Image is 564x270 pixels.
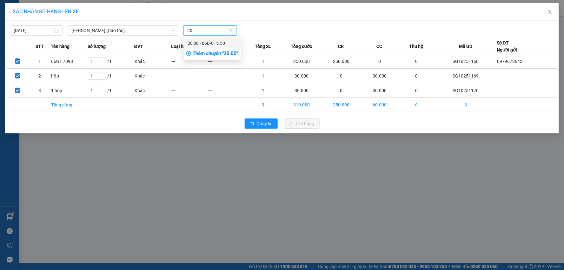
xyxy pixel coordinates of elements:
div: Số ĐT Người gửi [497,39,517,53]
li: Trung Nga [3,3,92,15]
td: --- [171,83,208,98]
td: 1 [245,83,282,98]
div: Thêm chuyến " 20:00 " [184,48,241,59]
td: 3 [245,98,282,112]
td: 30.000 [361,83,398,98]
td: 0 [322,83,361,98]
td: / 1 [88,54,134,69]
span: rollback [250,121,254,126]
td: 0 [398,69,435,83]
td: Tổng cộng [51,98,88,112]
li: VP [PERSON_NAME] [44,27,84,34]
span: Mã GD [459,43,472,50]
td: 1 [245,69,282,83]
td: 250.000 [282,54,321,69]
td: / 1 [88,69,134,83]
td: 2 [29,69,51,83]
td: Khác [134,54,171,69]
td: --- [208,83,245,98]
td: --- [208,54,245,69]
span: 0979678642 [497,59,522,64]
span: plus-circle [186,51,191,56]
td: 30.000 [282,69,321,83]
td: --- [208,69,245,83]
td: 30.000 [282,83,321,98]
td: 30.000 [361,69,398,83]
span: Quay lại [257,120,273,127]
button: rollbackQuay lại [245,118,278,129]
span: ĐVT [134,43,143,50]
td: SG10251170 [435,83,497,98]
td: --- [171,54,208,69]
span: Thu hộ [409,43,423,50]
input: 12/10/2025 [14,27,53,34]
td: 250.000 [322,98,361,112]
span: Tổng SL [255,43,271,50]
td: SG10251168 [435,54,497,69]
img: logo.jpg [3,3,25,25]
span: environment [44,35,48,40]
span: XÁC NHẬN SỐ HÀNG LÊN XE [13,9,79,15]
button: uploadLên hàng [284,118,320,129]
span: CR [338,43,344,50]
td: 1 hop [51,83,88,98]
div: 20:00 - 86B-015.50 [188,40,237,47]
span: Hồ Chí Minh - Phan Thiết (Cao tốc) [71,26,175,35]
td: Khác [134,69,171,83]
span: Tên hàng [51,43,70,50]
td: 0 [322,69,361,83]
span: Tổng cước [291,43,312,50]
td: 0 [361,54,398,69]
span: CC [377,43,382,50]
td: 66N1 7098 [51,54,88,69]
td: Khác [134,83,171,98]
td: 0 [398,54,435,69]
td: 250.000 [322,54,361,69]
button: Close [541,3,559,21]
span: Loại hàng [171,43,191,50]
span: down [171,29,175,32]
td: SG10251169 [435,69,497,83]
td: hộp [51,69,88,83]
span: close [547,9,553,14]
b: T1 [PERSON_NAME], P Phú Thuỷ [44,35,83,54]
td: 0 [398,98,435,112]
span: STT [36,43,44,50]
span: Số lượng [88,43,106,50]
td: 310.000 [282,98,321,112]
td: 1 [245,54,282,69]
td: 60.000 [361,98,398,112]
td: 3 [435,98,497,112]
td: --- [171,69,208,83]
td: / 1 [88,83,134,98]
li: VP Trạm [GEOGRAPHIC_DATA] [3,27,44,48]
td: 1 [29,54,51,69]
td: 3 [29,83,51,98]
td: 0 [398,83,435,98]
